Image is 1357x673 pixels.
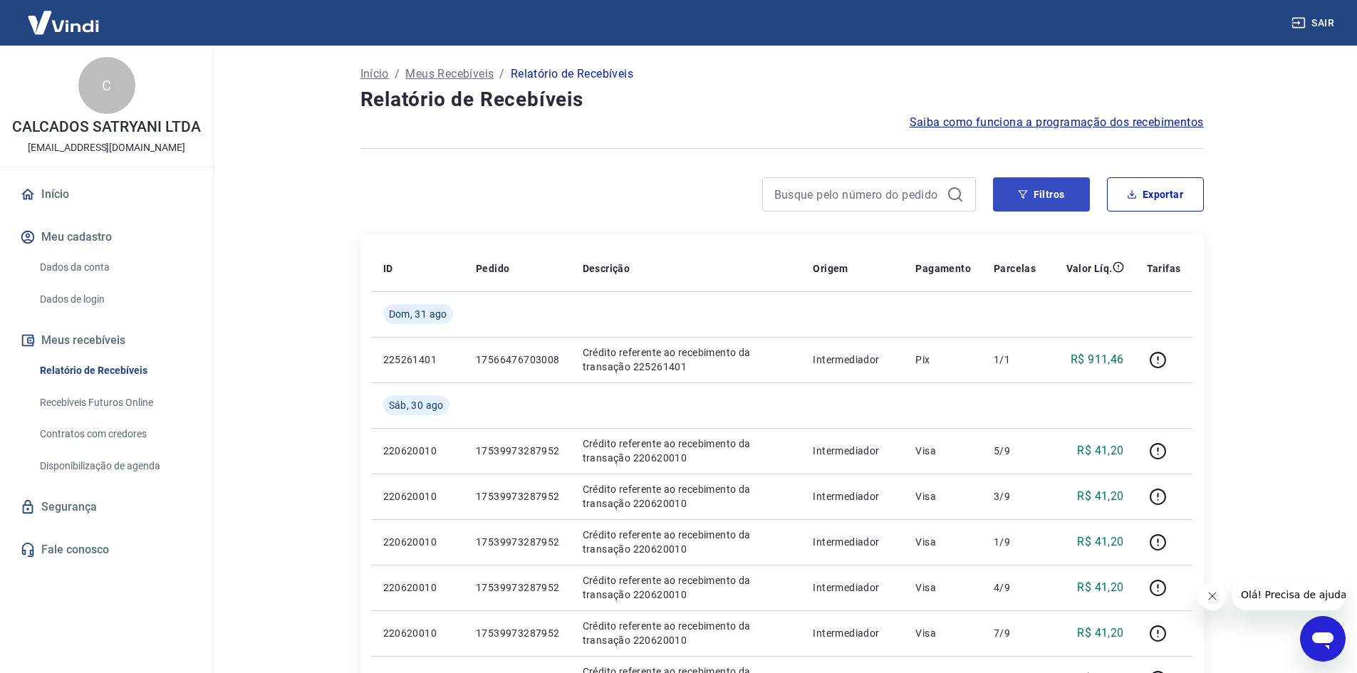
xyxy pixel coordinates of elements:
[17,221,196,253] button: Meu cadastro
[1289,10,1340,36] button: Sair
[915,261,971,276] p: Pagamento
[813,353,893,367] p: Intermediador
[1232,579,1346,610] iframe: Mensagem da empresa
[993,177,1090,212] button: Filtros
[994,444,1036,458] p: 5/9
[1107,177,1204,212] button: Exportar
[476,261,509,276] p: Pedido
[1077,442,1123,459] p: R$ 41,20
[1077,579,1123,596] p: R$ 41,20
[383,444,453,458] p: 220620010
[12,120,201,135] p: CALCADOS SATRYANI LTDA
[476,444,560,458] p: 17539973287952
[994,489,1036,504] p: 3/9
[28,140,185,155] p: [EMAIL_ADDRESS][DOMAIN_NAME]
[813,489,893,504] p: Intermediador
[389,398,444,412] span: Sáb, 30 ago
[9,10,120,21] span: Olá! Precisa de ajuda?
[476,580,560,595] p: 17539973287952
[915,353,971,367] p: Pix
[34,285,196,314] a: Dados de login
[17,1,110,44] img: Vindi
[1071,351,1124,368] p: R$ 911,46
[360,85,1204,114] h4: Relatório de Recebíveis
[583,261,630,276] p: Descrição
[383,353,453,367] p: 225261401
[915,489,971,504] p: Visa
[1077,625,1123,642] p: R$ 41,20
[511,66,633,83] p: Relatório de Recebíveis
[383,261,393,276] p: ID
[17,491,196,523] a: Segurança
[915,535,971,549] p: Visa
[813,444,893,458] p: Intermediador
[34,388,196,417] a: Recebíveis Futuros Online
[389,307,447,321] span: Dom, 31 ago
[994,261,1036,276] p: Parcelas
[915,444,971,458] p: Visa
[34,419,196,449] a: Contratos com credores
[17,534,196,565] a: Fale conosco
[476,535,560,549] p: 17539973287952
[813,535,893,549] p: Intermediador
[1077,533,1123,551] p: R$ 41,20
[813,580,893,595] p: Intermediador
[476,353,560,367] p: 17566476703008
[395,66,400,83] p: /
[383,626,453,640] p: 220620010
[813,261,848,276] p: Origem
[813,626,893,640] p: Intermediador
[915,626,971,640] p: Visa
[915,580,971,595] p: Visa
[360,66,389,83] a: Início
[583,573,791,602] p: Crédito referente ao recebimento da transação 220620010
[994,535,1036,549] p: 1/9
[1300,616,1346,662] iframe: Botão para abrir a janela de mensagens
[583,437,791,465] p: Crédito referente ao recebimento da transação 220620010
[476,626,560,640] p: 17539973287952
[383,580,453,595] p: 220620010
[383,535,453,549] p: 220620010
[1077,488,1123,505] p: R$ 41,20
[17,179,196,210] a: Início
[34,253,196,282] a: Dados da conta
[1198,582,1227,610] iframe: Fechar mensagem
[583,528,791,556] p: Crédito referente ao recebimento da transação 220620010
[34,356,196,385] a: Relatório de Recebíveis
[499,66,504,83] p: /
[583,482,791,511] p: Crédito referente ao recebimento da transação 220620010
[1066,261,1113,276] p: Valor Líq.
[383,489,453,504] p: 220620010
[476,489,560,504] p: 17539973287952
[17,325,196,356] button: Meus recebíveis
[994,580,1036,595] p: 4/9
[774,184,941,205] input: Busque pelo número do pedido
[583,619,791,647] p: Crédito referente ao recebimento da transação 220620010
[405,66,494,83] a: Meus Recebíveis
[994,626,1036,640] p: 7/9
[994,353,1036,367] p: 1/1
[910,114,1204,131] a: Saiba como funciona a programação dos recebimentos
[583,345,791,374] p: Crédito referente ao recebimento da transação 225261401
[34,452,196,481] a: Disponibilização de agenda
[1147,261,1181,276] p: Tarifas
[78,57,135,114] div: C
